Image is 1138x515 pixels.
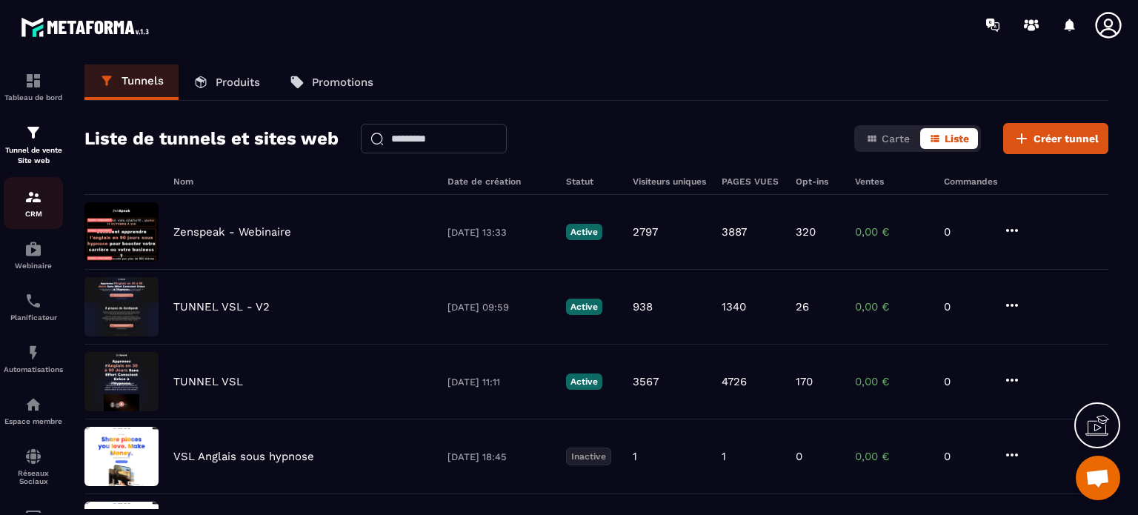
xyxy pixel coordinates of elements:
[566,299,602,315] p: Active
[855,300,929,313] p: 0,00 €
[24,344,42,362] img: automations
[447,451,551,462] p: [DATE] 18:45
[722,225,747,239] p: 3887
[944,375,988,388] p: 0
[4,385,63,436] a: automationsautomationsEspace membre
[4,436,63,496] a: social-networksocial-networkRéseaux Sociaux
[21,13,154,41] img: logo
[179,64,275,100] a: Produits
[4,145,63,166] p: Tunnel de vente Site web
[24,292,42,310] img: scheduler
[796,176,840,187] h6: Opt-ins
[722,375,747,388] p: 4726
[173,375,243,388] p: TUNNEL VSL
[447,302,551,313] p: [DATE] 09:59
[4,333,63,385] a: automationsautomationsAutomatisations
[84,277,159,336] img: image
[1034,131,1099,146] span: Créer tunnel
[4,210,63,218] p: CRM
[24,188,42,206] img: formation
[447,176,551,187] h6: Date de création
[1003,123,1108,154] button: Créer tunnel
[4,262,63,270] p: Webinaire
[24,448,42,465] img: social-network
[1076,456,1120,500] div: Ouvrir le chat
[722,176,781,187] h6: PAGES VUES
[566,448,611,465] p: Inactive
[122,74,164,87] p: Tunnels
[173,225,291,239] p: Zenspeak - Webinaire
[4,469,63,485] p: Réseaux Sociaux
[857,128,919,149] button: Carte
[722,450,726,463] p: 1
[944,225,988,239] p: 0
[633,375,659,388] p: 3567
[4,365,63,373] p: Automatisations
[216,76,260,89] p: Produits
[4,281,63,333] a: schedulerschedulerPlanificateur
[920,128,978,149] button: Liste
[84,64,179,100] a: Tunnels
[312,76,373,89] p: Promotions
[24,72,42,90] img: formation
[173,176,433,187] h6: Nom
[447,227,551,238] p: [DATE] 13:33
[944,300,988,313] p: 0
[633,176,707,187] h6: Visiteurs uniques
[855,450,929,463] p: 0,00 €
[944,450,988,463] p: 0
[4,313,63,322] p: Planificateur
[882,133,910,144] span: Carte
[4,93,63,102] p: Tableau de bord
[4,61,63,113] a: formationformationTableau de bord
[84,352,159,411] img: image
[566,176,618,187] h6: Statut
[722,300,746,313] p: 1340
[633,225,658,239] p: 2797
[84,202,159,262] img: image
[84,427,159,486] img: image
[796,450,802,463] p: 0
[633,300,653,313] p: 938
[447,376,551,388] p: [DATE] 11:11
[275,64,388,100] a: Promotions
[796,375,813,388] p: 170
[24,396,42,413] img: automations
[855,375,929,388] p: 0,00 €
[855,225,929,239] p: 0,00 €
[855,176,929,187] h6: Ventes
[24,124,42,142] img: formation
[566,224,602,240] p: Active
[173,300,270,313] p: TUNNEL VSL - V2
[4,113,63,177] a: formationformationTunnel de vente Site web
[4,417,63,425] p: Espace membre
[24,240,42,258] img: automations
[796,225,816,239] p: 320
[4,177,63,229] a: formationformationCRM
[944,176,997,187] h6: Commandes
[945,133,969,144] span: Liste
[566,373,602,390] p: Active
[633,450,637,463] p: 1
[4,229,63,281] a: automationsautomationsWebinaire
[84,124,339,153] h2: Liste de tunnels et sites web
[796,300,809,313] p: 26
[173,450,314,463] p: VSL Anglais sous hypnose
